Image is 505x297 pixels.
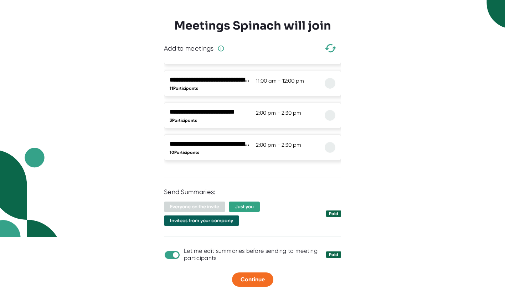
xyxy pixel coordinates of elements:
[329,252,338,257] div: Paid
[256,142,301,148] span: 2:00 pm - 2:30 pm
[232,272,273,287] button: Continue
[256,78,304,84] span: 11:00 am - 12:00 pm
[241,276,265,283] span: Continue
[229,202,260,212] span: Just you
[170,118,197,123] span: 3 Participants
[170,86,198,91] span: 11 Participants
[164,45,214,53] div: Add to meetings
[164,188,341,196] div: Send Summaries:
[164,202,225,212] span: Everyone on the invite
[184,247,321,262] div: Let me edit summaries before sending to meeting participants
[174,19,331,32] h3: Meetings Spinach will join
[164,215,239,226] span: Invitees from your company
[256,110,301,116] span: 2:00 pm - 2:30 pm
[170,150,199,155] span: 10 Participants
[329,211,338,216] div: Paid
